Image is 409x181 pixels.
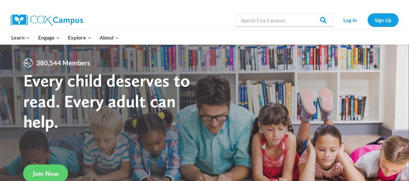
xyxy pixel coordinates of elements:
img: Cox Campus [11,14,83,26]
span: Engage [38,33,60,42]
input: Search Cox Campus [236,14,333,27]
a: Sign Up [368,13,399,27]
span: About [100,33,119,42]
strong: Every child deserves to read. Every adult can help. [23,70,190,132]
nav: Primary Navigation [7,31,123,44]
span: 380,544 Members [34,58,93,68]
a: Log In [336,13,364,27]
nav: Secondary Navigation [336,13,399,27]
span: Explore [68,33,91,42]
span: Learn [11,33,30,42]
span: Join Now [33,170,59,177]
